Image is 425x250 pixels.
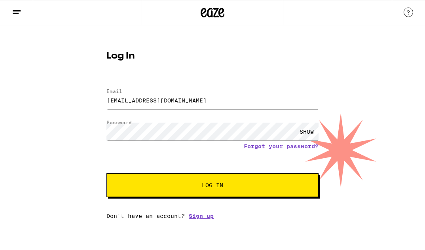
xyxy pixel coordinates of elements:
div: Don't have an account? [106,213,319,219]
label: Password [106,120,132,125]
a: Forgot your password? [244,143,319,150]
label: Email [106,89,122,94]
span: Log In [202,182,223,188]
a: Sign up [189,213,214,219]
div: SHOW [295,123,319,140]
input: Email [106,91,319,109]
h1: Log In [106,51,319,61]
button: Log In [106,173,319,197]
